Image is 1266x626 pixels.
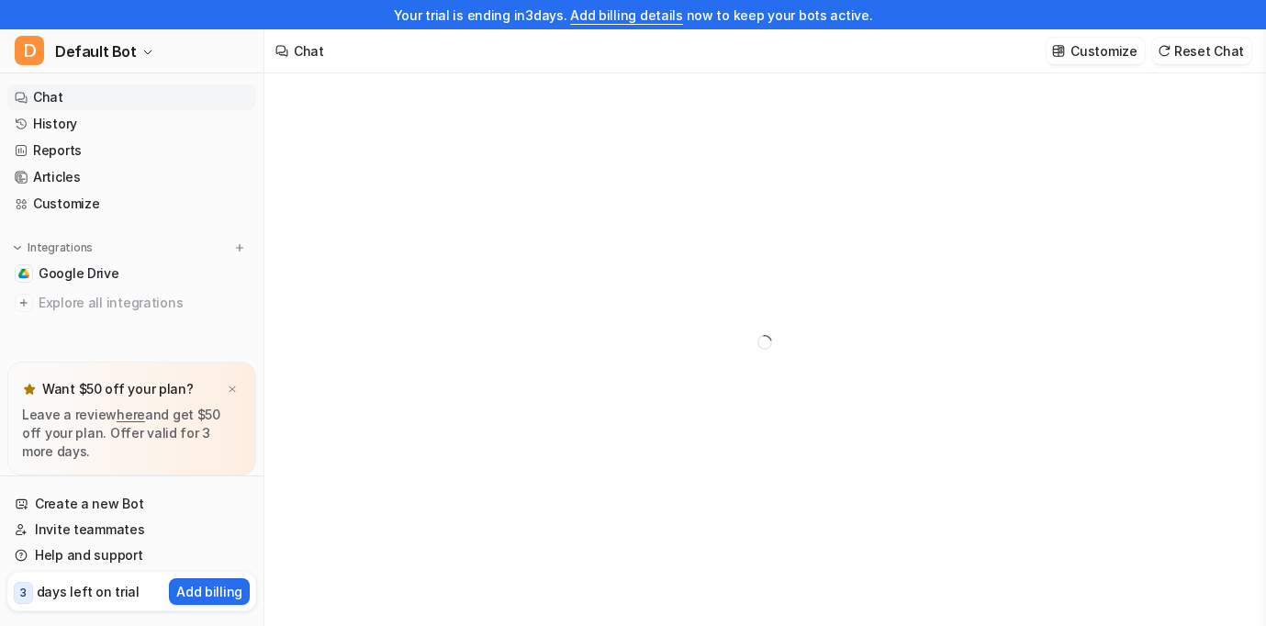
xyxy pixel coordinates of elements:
a: Create a new Bot [7,491,256,517]
button: Integrations [7,239,98,257]
span: Google Drive [39,264,119,283]
p: days left on trial [37,582,140,601]
p: Customize [1070,41,1137,61]
a: Invite teammates [7,517,256,542]
span: Explore all integrations [39,288,249,318]
p: Integrations [28,240,93,255]
div: Chat [294,41,324,61]
a: Explore all integrations [7,290,256,316]
span: Default Bot [55,39,137,64]
button: Reset Chat [1152,38,1251,64]
a: Articles [7,164,256,190]
span: D [15,36,44,65]
p: Add billing [176,582,242,601]
a: Help and support [7,542,256,568]
a: Google DriveGoogle Drive [7,261,256,286]
a: Reports [7,138,256,163]
a: Customize [7,191,256,217]
button: Customize [1047,38,1144,64]
img: x [227,384,238,396]
img: expand menu [11,241,24,254]
img: explore all integrations [15,294,33,312]
img: star [22,382,37,397]
img: customize [1052,44,1065,58]
p: Want $50 off your plan? [42,380,194,398]
p: 3 [20,585,27,601]
a: here [117,407,145,422]
a: Add billing details [570,7,683,23]
a: Chat [7,84,256,110]
img: menu_add.svg [233,241,246,254]
img: reset [1158,44,1171,58]
a: History [7,111,256,137]
img: Google Drive [18,268,29,279]
button: Add billing [169,578,250,605]
p: Leave a review and get $50 off your plan. Offer valid for 3 more days. [22,406,241,461]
